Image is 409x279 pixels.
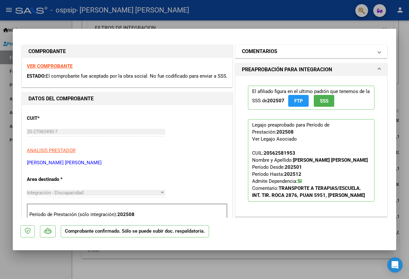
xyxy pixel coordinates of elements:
h1: PREAPROBACIÓN PARA INTEGRACION [242,66,332,74]
strong: 202508 [117,212,135,217]
div: PREAPROBACIÓN PARA INTEGRACION [235,76,387,216]
p: [PERSON_NAME] [PERSON_NAME] [27,159,228,167]
button: FTP [288,95,309,107]
div: Open Intercom Messenger [387,257,403,273]
span: Integración - Discapacidad [27,190,83,196]
p: Período de Prestación (sólo integración): [29,211,225,218]
button: SSS [314,95,334,107]
p: Comprobante confirmado. Sólo se puede subir doc. respaldatoria. [61,225,209,238]
strong: 202508 [276,129,294,135]
span: CUIL: Nombre y Apellido: Período Desde: Período Hasta: Admite Dependencia: [252,150,368,198]
strong: 202501 [285,164,302,170]
strong: 202512 [284,171,301,177]
mat-expansion-panel-header: COMENTARIOS [235,45,387,58]
p: El afiliado figura en el ultimo padrón que tenemos de la SSS de [248,86,374,110]
span: ESTADO: [27,73,46,79]
span: SSS [320,98,328,104]
div: 20562581953 [264,150,295,157]
strong: 202507 [267,98,284,104]
strong: SI [297,178,302,184]
span: ANALISIS PRESTADOR [27,148,75,153]
strong: COMPROBANTE [28,48,66,54]
strong: [PERSON_NAME] [PERSON_NAME] [293,157,368,163]
span: El comprobante fue aceptado por la obra social. No fue codificado para enviar a SSS. [46,73,228,79]
p: CUIT [27,115,87,122]
p: Area destinado * [27,176,87,183]
span: Comentario: [252,185,365,198]
span: FTP [294,98,303,104]
a: VER COMPROBANTE [27,63,73,69]
h1: COMENTARIOS [242,48,277,55]
div: Ver Legajo Asociado [252,136,297,143]
strong: DATOS DEL COMPROBANTE [28,96,94,102]
strong: TRANSPORTE A TERAPIAS/ESCUELA. INT. TIR. ROCA 2876, PUAN 5951, [PERSON_NAME] [252,185,365,198]
p: Legajo preaprobado para Período de Prestación: [248,119,374,202]
mat-expansion-panel-header: PREAPROBACIÓN PARA INTEGRACION [235,63,387,76]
